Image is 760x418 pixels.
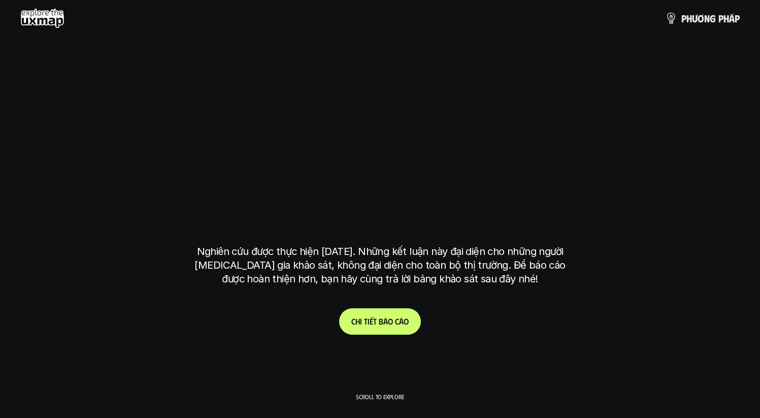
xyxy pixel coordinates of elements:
span: t [373,316,377,326]
h1: phạm vi công việc của [195,111,566,154]
span: C [351,316,355,326]
span: p [718,13,723,24]
span: h [355,316,360,326]
span: h [686,13,692,24]
span: á [729,13,735,24]
a: Chitiếtbáocáo [339,308,421,335]
span: h [723,13,729,24]
span: b [379,316,383,326]
span: c [395,316,399,326]
a: phươngpháp [665,8,740,28]
h1: tại [GEOGRAPHIC_DATA] [199,191,561,234]
span: á [383,316,388,326]
span: p [681,13,686,24]
span: o [388,316,393,326]
p: Nghiên cứu được thực hiện [DATE]. Những kết luận này đại diện cho những người [MEDICAL_DATA] gia ... [190,245,571,286]
span: ế [370,316,373,326]
span: i [368,316,370,326]
h6: Kết quả nghiên cứu [345,86,422,98]
span: g [710,13,716,24]
p: Scroll to explore [356,393,404,400]
span: i [360,316,362,326]
span: n [704,13,710,24]
span: á [399,316,404,326]
span: ư [692,13,698,24]
span: t [364,316,368,326]
span: p [735,13,740,24]
span: o [404,316,409,326]
span: ơ [698,13,704,24]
